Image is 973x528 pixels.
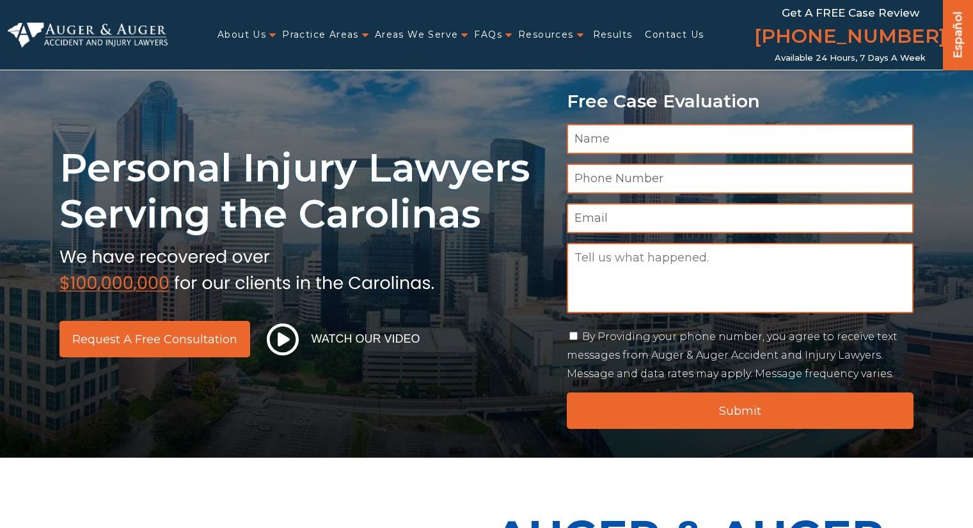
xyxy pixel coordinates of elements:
[567,330,898,380] label: By Providing your phone number, you agree to receive text messages from Auger & Auger Accident an...
[754,22,946,53] a: [PHONE_NUMBER]
[218,22,266,48] a: About Us
[59,321,250,357] a: Request a Free Consultation
[645,22,704,48] a: Contact Us
[567,203,914,233] input: Email
[567,392,914,429] input: Submit
[567,164,914,194] input: Phone Number
[72,334,237,345] span: Request a Free Consultation
[518,22,574,48] a: Resources
[567,124,914,154] input: Name
[8,22,168,47] img: Auger & Auger Accident and Injury Lawyers Logo
[59,244,434,292] img: sub text
[474,22,502,48] a: FAQs
[782,6,919,19] span: Get a FREE Case Review
[282,22,359,48] a: Practice Areas
[375,22,459,48] a: Areas We Serve
[263,323,424,356] button: Watch Our Video
[593,22,633,48] a: Results
[567,91,914,111] p: Free Case Evaluation
[775,53,926,63] span: Available 24 Hours, 7 Days a Week
[59,145,551,237] h1: Personal Injury Lawyers Serving the Carolinas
